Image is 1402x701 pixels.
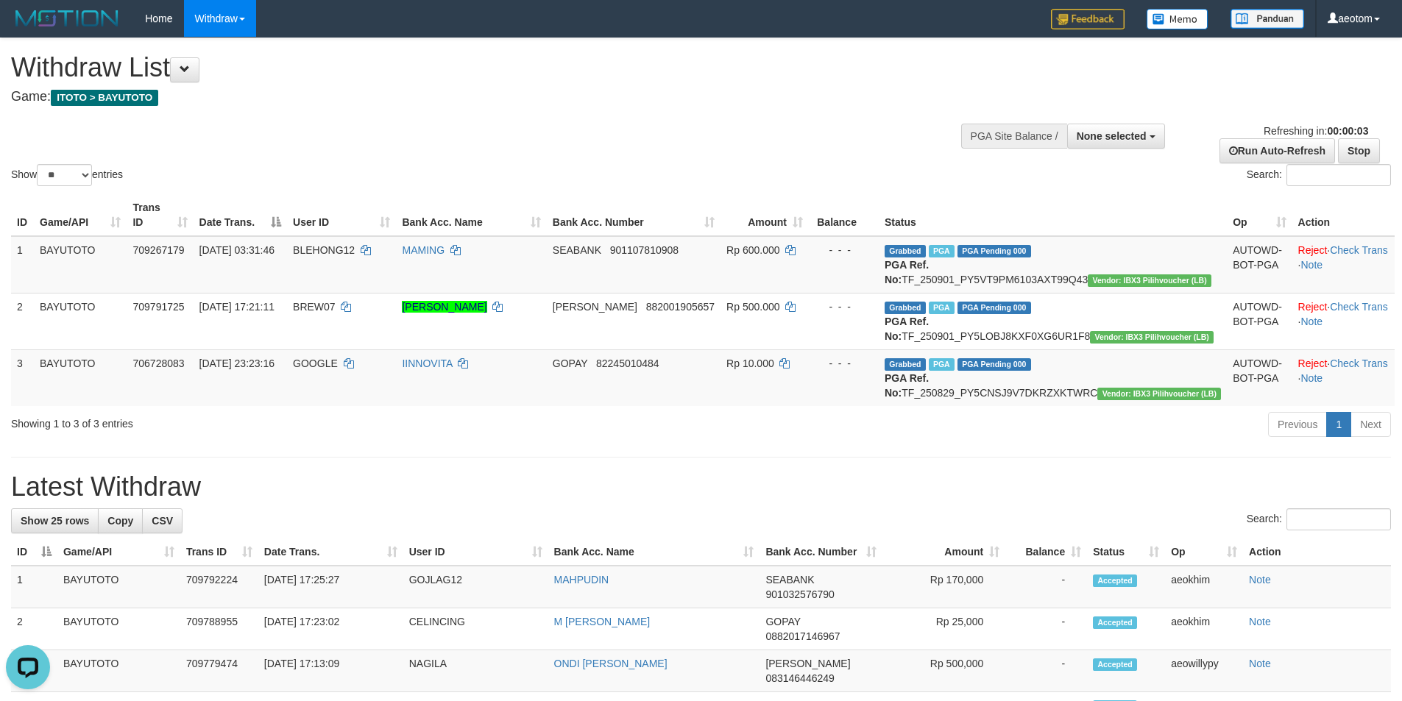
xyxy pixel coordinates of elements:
th: Trans ID: activate to sort column ascending [127,194,193,236]
td: 709792224 [180,566,258,608]
a: ONDI [PERSON_NAME] [554,658,668,669]
select: Showentries [37,164,92,186]
img: MOTION_logo.png [11,7,123,29]
a: Note [1300,259,1323,271]
td: Rp 500,000 [882,650,1005,692]
th: Balance: activate to sort column ascending [1005,538,1087,566]
td: NAGILA [403,650,548,692]
td: [DATE] 17:25:27 [258,566,403,608]
b: PGA Ref. No: [885,372,929,399]
a: Run Auto-Refresh [1219,138,1335,163]
span: Rp 600.000 [726,244,779,256]
a: MAHPUDIN [554,574,609,586]
span: Copy 0882017146967 to clipboard [765,630,840,642]
td: TF_250901_PY5VT9PM6103AXT99Q43 [879,236,1227,293]
td: - [1005,650,1087,692]
td: BAYUTOTO [34,293,127,349]
th: Bank Acc. Number: activate to sort column ascending [547,194,721,236]
span: Copy [107,515,133,527]
td: BAYUTOTO [57,608,180,650]
a: Copy [98,508,143,533]
span: SEABANK [553,244,601,256]
div: PGA Site Balance / [961,124,1067,149]
a: Note [1300,372,1323,384]
a: Note [1249,616,1271,627]
input: Search: [1286,164,1391,186]
th: ID: activate to sort column descending [11,538,57,566]
a: [PERSON_NAME] [402,301,486,313]
span: Grabbed [885,245,926,257]
img: panduan.png [1231,9,1304,29]
td: TF_250829_PY5CNSJ9V7DKRZXKTWRC [879,349,1227,406]
label: Show entries [11,164,123,186]
th: Trans ID: activate to sort column ascending [180,538,258,566]
span: GOPAY [553,357,587,369]
td: TF_250901_PY5LOBJ8KXF0XG6UR1F8 [879,293,1227,349]
th: Amount: activate to sort column ascending [721,194,809,236]
a: Note [1249,574,1271,586]
td: AUTOWD-BOT-PGA [1227,293,1292,349]
button: None selected [1067,124,1165,149]
span: 709791725 [132,301,184,313]
span: [PERSON_NAME] [765,658,850,669]
td: AUTOWD-BOT-PGA [1227,236,1292,293]
td: BAYUTOTO [34,349,127,406]
span: [PERSON_NAME] [553,301,637,313]
td: AUTOWD-BOT-PGA [1227,349,1292,406]
span: 706728083 [132,357,184,369]
b: PGA Ref. No: [885,259,929,285]
span: None selected [1077,130,1147,142]
td: 709779474 [180,650,258,692]
td: aeokhim [1165,608,1243,650]
span: Marked by aeokhim [929,302,955,314]
a: M [PERSON_NAME] [554,616,651,627]
th: Status [879,194,1227,236]
td: - [1005,608,1087,650]
span: Copy 901107810908 to clipboard [610,244,679,256]
a: Previous [1268,412,1327,437]
div: - - - [815,356,873,371]
th: Action [1243,538,1391,566]
span: PGA Pending [957,245,1031,257]
label: Search: [1247,508,1391,530]
td: · · [1292,293,1395,349]
input: Search: [1286,508,1391,530]
td: - [1005,566,1087,608]
div: - - - [815,243,873,257]
a: MAMING [402,244,445,256]
td: aeowillypy [1165,650,1243,692]
th: Game/API: activate to sort column ascending [34,194,127,236]
td: 1 [11,566,57,608]
td: 709788955 [180,608,258,650]
th: Op: activate to sort column ascending [1165,538,1243,566]
span: CSV [152,515,173,527]
td: · · [1292,236,1395,293]
span: Vendor URL: https://dashboard.q2checkout.com/secure [1090,331,1214,344]
td: [DATE] 17:23:02 [258,608,403,650]
a: CSV [142,508,183,533]
a: Note [1249,658,1271,669]
a: Reject [1298,301,1328,313]
a: Reject [1298,357,1328,369]
b: PGA Ref. No: [885,316,929,342]
a: Check Trans [1330,357,1388,369]
span: BREW07 [293,301,336,313]
h1: Latest Withdraw [11,472,1391,502]
th: User ID: activate to sort column ascending [403,538,548,566]
span: Refreshing in: [1264,125,1368,137]
span: SEABANK [765,574,814,586]
h1: Withdraw List [11,53,920,82]
span: PGA Pending [957,358,1031,371]
td: 1 [11,236,34,293]
th: Bank Acc. Name: activate to sort column ascending [396,194,546,236]
label: Search: [1247,164,1391,186]
th: Action [1292,194,1395,236]
th: Bank Acc. Name: activate to sort column ascending [548,538,760,566]
span: GOOGLE [293,357,338,369]
td: 3 [11,349,34,406]
td: BAYUTOTO [57,566,180,608]
a: Reject [1298,244,1328,256]
span: Copy 82245010484 to clipboard [596,357,659,369]
div: Showing 1 to 3 of 3 entries [11,410,573,431]
div: - - - [815,299,873,314]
